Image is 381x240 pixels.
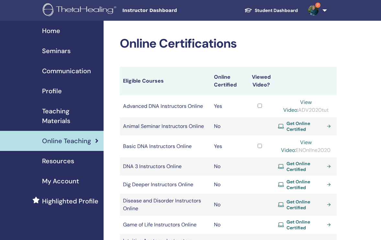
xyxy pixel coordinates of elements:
td: Yes [211,95,244,117]
a: View Video: [281,139,312,154]
td: No [211,216,244,234]
td: No [211,157,244,176]
span: Get Online Certified [286,120,324,132]
a: Get Online Certified [278,120,333,132]
td: Yes [211,135,244,157]
td: Game of Life Instructors Online [120,216,211,234]
a: Student Dashboard [239,5,303,17]
a: Get Online Certified [278,199,333,211]
img: default.jpg [308,5,319,16]
span: Highlighted Profile [42,196,98,206]
span: Online Teaching [42,136,91,146]
span: Seminars [42,46,71,56]
span: My Account [42,176,79,186]
span: Resources [42,156,74,166]
span: Get Online Certified [286,161,324,172]
span: Profile [42,86,62,96]
td: No [211,194,244,216]
a: View Video: [283,99,312,113]
span: Instructor Dashboard [122,7,219,14]
td: Advanced DNA Instructors Online [120,95,211,117]
img: graduation-cap-white.svg [244,7,252,13]
td: DNA 3 Instructors Online [120,157,211,176]
span: Home [42,26,60,36]
img: logo.png [43,3,118,18]
span: 7 [315,3,320,8]
td: Basic DNA Instructors Online [120,135,211,157]
a: Get Online Certified [278,179,333,190]
div: ENOnl!ne2020 [278,139,333,154]
th: Online Certified [211,67,244,95]
td: Dig Deeper Instructors Online [120,176,211,194]
span: Teaching Materials [42,106,98,126]
td: No [211,176,244,194]
a: Get Online Certified [278,219,333,231]
span: Get Online Certified [286,219,324,231]
span: Communication [42,66,91,76]
span: Get Online Certified [286,199,324,211]
td: No [211,117,244,135]
td: Animal Seminar Instructors Online [120,117,211,135]
a: Get Online Certified [278,161,333,172]
th: Viewed Video? [244,67,275,95]
div: ADV2020tut [278,98,333,114]
h2: Online Certifications [120,36,337,51]
th: Eligible Courses [120,67,211,95]
td: Disease and Disorder Instructors Online [120,194,211,216]
span: Get Online Certified [286,179,324,190]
